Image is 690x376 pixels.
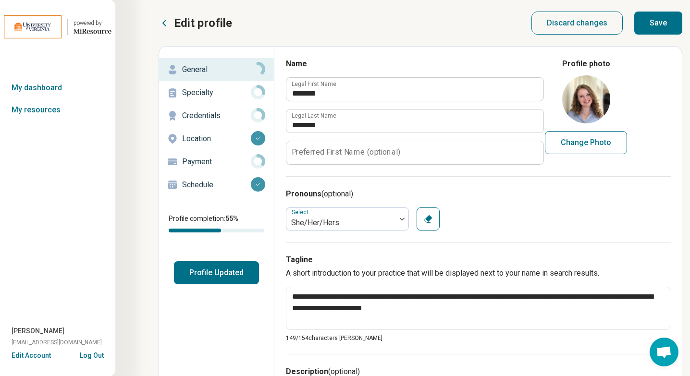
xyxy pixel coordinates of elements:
[159,15,232,31] button: Edit profile
[562,58,610,70] legend: Profile photo
[292,113,336,119] label: Legal Last Name
[159,58,274,81] a: General
[159,173,274,196] a: Schedule
[182,133,251,145] p: Location
[182,156,251,168] p: Payment
[74,19,111,27] div: powered by
[286,254,671,266] h3: Tagline
[169,229,264,232] div: Profile completion
[634,12,682,35] button: Save
[159,81,274,104] a: Specialty
[292,148,400,156] label: Preferred First Name (optional)
[545,131,627,154] button: Change Photo
[4,15,62,38] img: University of Virginia
[12,338,102,347] span: [EMAIL_ADDRESS][DOMAIN_NAME]
[531,12,623,35] button: Discard changes
[159,127,274,150] a: Location
[174,15,232,31] p: Edit profile
[286,267,671,279] p: A short introduction to your practice that will be displayed next to your name in search results.
[328,367,360,376] span: (optional)
[286,58,543,70] h3: Name
[182,87,251,98] p: Specialty
[225,215,238,222] span: 55 %
[286,334,671,342] p: 149/ 154 characters [PERSON_NAME]
[174,261,259,284] button: Profile Updated
[321,189,353,198] span: (optional)
[292,81,336,87] label: Legal First Name
[80,351,104,358] button: Log Out
[159,104,274,127] a: Credentials
[159,208,274,238] div: Profile completion:
[182,110,251,121] p: Credentials
[182,179,251,191] p: Schedule
[12,351,51,361] button: Edit Account
[292,209,310,216] label: Select
[291,217,391,229] div: She/Her/Hers
[286,188,671,200] h3: Pronouns
[650,338,678,366] div: Open chat
[159,150,274,173] a: Payment
[182,64,251,75] p: General
[562,75,610,123] img: avatar image
[4,15,111,38] a: University of Virginiapowered by
[12,326,64,336] span: [PERSON_NAME]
